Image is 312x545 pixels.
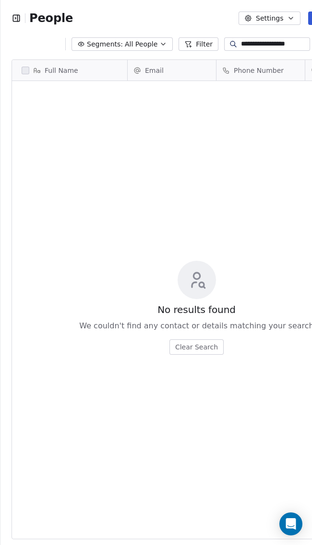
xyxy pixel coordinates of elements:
span: No results found [157,303,236,316]
div: grid [12,81,128,517]
span: Segments: [87,39,123,49]
span: All People [125,39,157,49]
span: Email [145,66,164,75]
span: People [29,11,73,25]
button: Clear Search [169,339,224,355]
button: Filter [179,37,218,51]
div: Open Intercom Messenger [279,512,302,535]
div: Phone Number [216,60,305,81]
div: Email [128,60,216,81]
span: Phone Number [234,66,284,75]
div: Full Name [12,60,127,81]
span: Full Name [45,66,78,75]
button: Settings [239,12,300,25]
